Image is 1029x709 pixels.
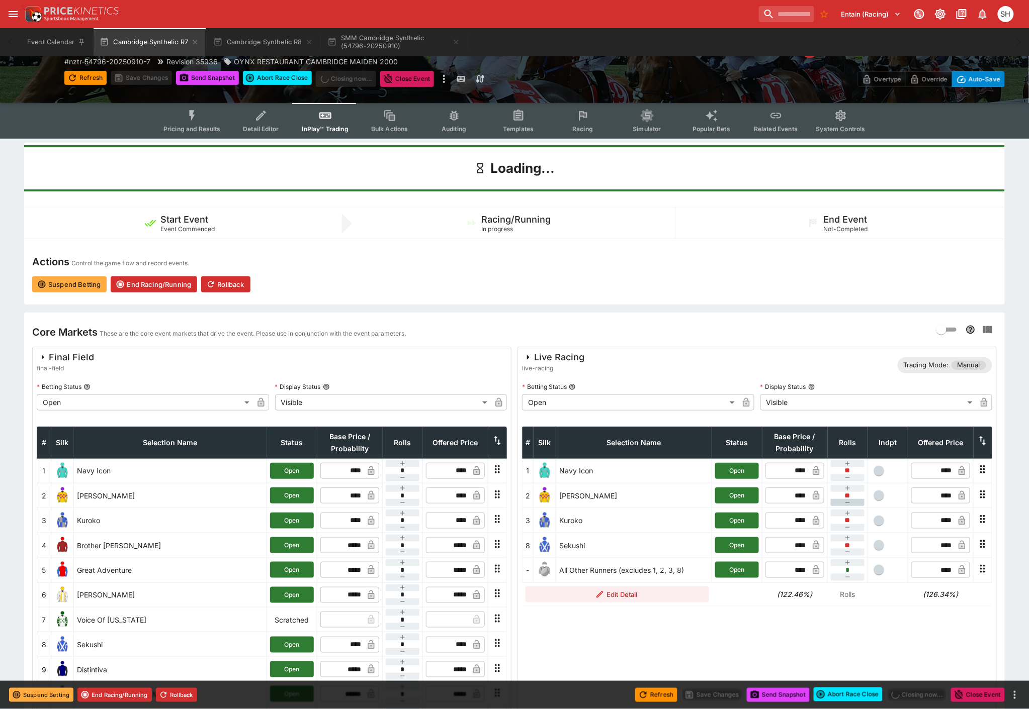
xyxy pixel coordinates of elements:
[37,607,51,632] td: 7
[828,427,868,458] th: Rolls
[54,463,70,479] img: runner 1
[54,637,70,653] img: runner 8
[37,363,94,373] span: final-field
[37,483,51,508] td: 2
[270,615,314,625] p: Scratched
[857,71,1005,87] div: Start From
[111,276,197,292] button: End Racing/Running
[22,4,42,24] img: PriceKinetics Logo
[37,533,51,557] td: 4
[64,71,107,85] button: Refresh
[155,103,874,139] div: Event type filters
[522,382,567,391] p: Betting Status
[383,427,423,458] th: Rolls
[556,483,712,508] td: [PERSON_NAME]
[44,7,119,15] img: PriceKinetics
[74,483,267,508] td: [PERSON_NAME]
[556,533,712,557] td: Sekushi
[556,558,712,582] td: All Other Runners (excludes 1, 2, 3, 8)
[969,74,1000,84] p: Auto-Save
[762,427,828,458] th: Base Price / Probability
[54,513,70,529] img: runner 3
[83,383,91,390] button: Betting Status
[857,71,906,87] button: Overtype
[816,125,866,133] span: System Controls
[54,537,70,553] img: runner 4
[224,56,398,67] div: OYNX RESTAURANT CAMBRIDGE MAIDEN 2000
[270,463,314,479] button: Open
[160,214,208,225] h5: Start Event
[952,71,1005,87] button: Auto-Save
[522,351,584,363] div: Live Racing
[74,533,267,557] td: Brother [PERSON_NAME]
[270,537,314,553] button: Open
[823,225,868,233] span: Not-Completed
[712,427,762,458] th: Status
[207,28,319,56] button: Cambridge Synthetic R8
[635,688,677,702] button: Refresh
[270,587,314,603] button: Open
[302,125,349,133] span: InPlay™ Trading
[54,487,70,503] img: runner 2
[523,458,534,483] td: 1
[556,508,712,533] td: Kuroko
[74,657,267,681] td: Distintiva
[754,125,798,133] span: Related Events
[275,394,491,411] div: Visible
[156,688,197,702] button: Rollback
[380,71,434,87] button: Close Event
[37,458,51,483] td: 1
[74,632,267,657] td: Sekushi
[974,5,992,23] button: Notifications
[74,458,267,483] td: Navy Icon
[54,562,70,578] img: runner 5
[760,382,806,391] p: Display Status
[160,225,215,233] span: Event Commenced
[556,427,712,458] th: Selection Name
[275,382,321,391] p: Display Status
[910,5,928,23] button: Connected to PK
[693,125,730,133] span: Popular Bets
[715,487,759,503] button: Open
[534,427,556,458] th: Silk
[270,513,314,529] button: Open
[523,508,534,533] td: 3
[951,688,1005,702] button: Close Event
[9,688,73,702] button: Suspend Betting
[715,537,759,553] button: Open
[37,558,51,582] td: 5
[523,533,534,557] td: 8
[71,258,189,268] p: Control the game flow and record events.
[537,562,553,578] img: blank-silk.png
[166,56,218,67] p: Revision 35936
[904,360,949,370] p: Trading Mode:
[442,125,466,133] span: Auditing
[715,513,759,529] button: Open
[100,329,406,339] p: These are the core event markets that drive the event. Please use in conjunction with the event p...
[270,562,314,578] button: Open
[911,589,971,599] h6: (126.34%)
[54,661,70,677] img: runner 9
[74,607,267,632] td: Voice Of [US_STATE]
[163,125,221,133] span: Pricing and Results
[37,632,51,657] td: 8
[823,214,867,225] h5: End Event
[814,687,883,701] button: Abort Race Close
[814,687,883,701] div: split button
[37,508,51,533] td: 3
[482,225,513,233] span: In progress
[835,6,907,22] button: Select Tenant
[37,351,94,363] div: Final Field
[243,125,279,133] span: Detail Editor
[765,589,825,599] h6: (122.46%)
[44,17,99,21] img: Sportsbook Management
[74,558,267,582] td: Great Adventure
[633,125,661,133] span: Simulator
[995,3,1017,25] button: Scott Hunt
[1009,689,1021,701] button: more
[74,582,267,607] td: [PERSON_NAME]
[176,71,239,85] button: Send Snapshot
[715,562,759,578] button: Open
[64,56,150,67] p: Copy To Clipboard
[537,513,553,529] img: runner 3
